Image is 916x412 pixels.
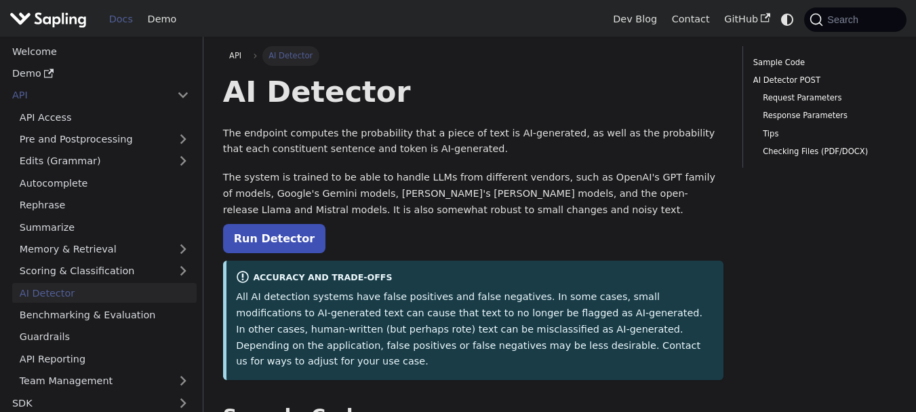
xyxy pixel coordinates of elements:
a: Docs [102,9,140,30]
a: Sample Code [753,56,892,69]
a: Memory & Retrieval [12,240,197,259]
span: Search [823,14,867,25]
p: The system is trained to be able to handle LLMs from different vendors, such as OpenAI's GPT fami... [223,170,723,218]
a: Rephrase [12,195,197,215]
p: All AI detection systems have false positives and false negatives. In some cases, small modificat... [236,289,713,370]
a: Pre and Postprocessing [12,130,197,149]
a: Run Detector [223,224,325,253]
a: API [223,46,248,65]
a: Sapling.aiSapling.ai [9,10,92,29]
a: Tips [763,128,887,141]
a: Request Parameters [763,92,887,105]
a: Demo [5,64,197,83]
button: Collapse sidebar category 'API' [170,86,197,105]
img: Sapling.ai [9,10,87,29]
a: Scoring & Classification [12,261,197,281]
a: Autocomplete [12,173,197,193]
h1: AI Detector [223,73,723,110]
span: AI Detector [262,46,319,65]
a: Benchmarking & Evaluation [12,305,197,325]
a: Summarize [12,217,197,237]
a: Edits (Grammar) [12,151,197,171]
a: Team Management [12,371,197,391]
a: AI Detector [12,283,197,303]
p: The endpoint computes the probability that a piece of text is AI-generated, as well as the probab... [223,126,723,158]
a: Welcome [5,41,197,61]
a: Dev Blog [605,9,664,30]
a: API [5,86,170,105]
button: Switch between dark and light mode (currently system mode) [778,10,797,29]
a: API Reporting [12,349,197,369]
a: Contact [664,9,717,30]
span: API [229,51,241,60]
a: Response Parameters [763,109,887,122]
a: Guardrails [12,327,197,347]
a: Demo [140,9,184,30]
a: API Access [12,107,197,127]
a: GitHub [717,9,777,30]
a: Checking Files (PDF/DOCX) [763,145,887,158]
nav: Breadcrumbs [223,46,723,65]
div: Accuracy and Trade-offs [236,270,713,286]
button: Search (Command+K) [804,7,906,32]
a: AI Detector POST [753,74,892,87]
